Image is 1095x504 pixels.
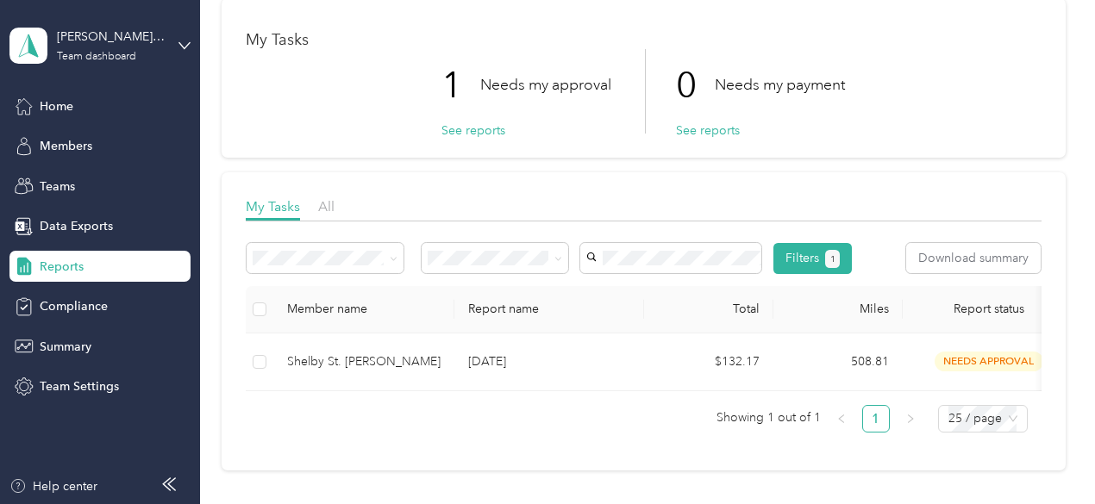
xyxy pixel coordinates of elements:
span: All [318,198,335,215]
li: 1 [862,405,890,432]
span: 25 / page [948,406,1017,432]
div: [PERSON_NAME] Team [57,28,165,46]
th: Member name [273,286,454,333]
h1: My Tasks [246,31,1042,49]
button: 1 [825,250,840,268]
iframe: Everlance-gr Chat Button Frame [998,408,1095,504]
td: 508.81 [773,333,903,391]
button: Filters1 [773,243,852,274]
div: Page Size [938,405,1028,432]
span: My Tasks [246,198,300,215]
span: Home [40,97,73,115]
span: 1 [830,252,835,267]
span: needs approval [935,352,1043,371]
span: Teams [40,177,75,196]
button: left [828,405,855,432]
span: left [836,414,847,424]
div: Member name [287,302,441,316]
span: Showing 1 out of 1 [716,405,821,431]
button: See reports [441,121,505,140]
span: Members [40,137,92,155]
p: [DATE] [468,352,630,371]
span: Compliance [40,297,108,315]
button: right [897,405,924,432]
span: Reports [40,258,84,276]
th: Report name [454,286,644,333]
button: Help center [9,477,97,495]
span: Report status [917,302,1061,316]
p: 0 [676,49,715,121]
td: $132.17 [644,333,773,391]
div: Total [658,302,760,316]
p: Needs my payment [715,74,845,96]
p: 1 [441,49,480,121]
div: Miles [787,302,889,316]
div: Shelby St. [PERSON_NAME] [287,352,441,371]
div: Team dashboard [57,52,136,62]
span: Team Settings [40,377,119,395]
span: right [905,414,916,424]
a: 1 [863,406,889,432]
li: Next Page [897,405,924,432]
span: Summary [40,338,91,356]
button: Download summary [906,243,1041,273]
span: Data Exports [40,217,113,235]
button: See reports [676,121,740,140]
p: Needs my approval [480,74,611,96]
li: Previous Page [828,405,855,432]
